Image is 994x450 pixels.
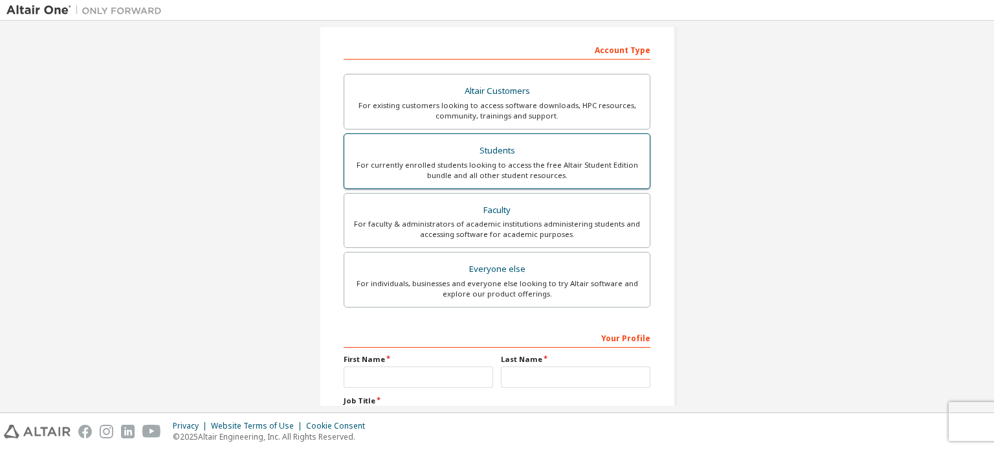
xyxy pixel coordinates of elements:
[344,327,650,348] div: Your Profile
[173,421,211,431] div: Privacy
[78,425,92,438] img: facebook.svg
[173,431,373,442] p: © 2025 Altair Engineering, Inc. All Rights Reserved.
[352,100,642,121] div: For existing customers looking to access software downloads, HPC resources, community, trainings ...
[100,425,113,438] img: instagram.svg
[344,39,650,60] div: Account Type
[306,421,373,431] div: Cookie Consent
[352,201,642,219] div: Faculty
[4,425,71,438] img: altair_logo.svg
[352,142,642,160] div: Students
[352,219,642,240] div: For faculty & administrators of academic institutions administering students and accessing softwa...
[352,260,642,278] div: Everyone else
[6,4,168,17] img: Altair One
[344,354,493,365] label: First Name
[352,160,642,181] div: For currently enrolled students looking to access the free Altair Student Edition bundle and all ...
[142,425,161,438] img: youtube.svg
[501,354,650,365] label: Last Name
[344,396,650,406] label: Job Title
[352,82,642,100] div: Altair Customers
[352,278,642,299] div: For individuals, businesses and everyone else looking to try Altair software and explore our prod...
[121,425,135,438] img: linkedin.svg
[211,421,306,431] div: Website Terms of Use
